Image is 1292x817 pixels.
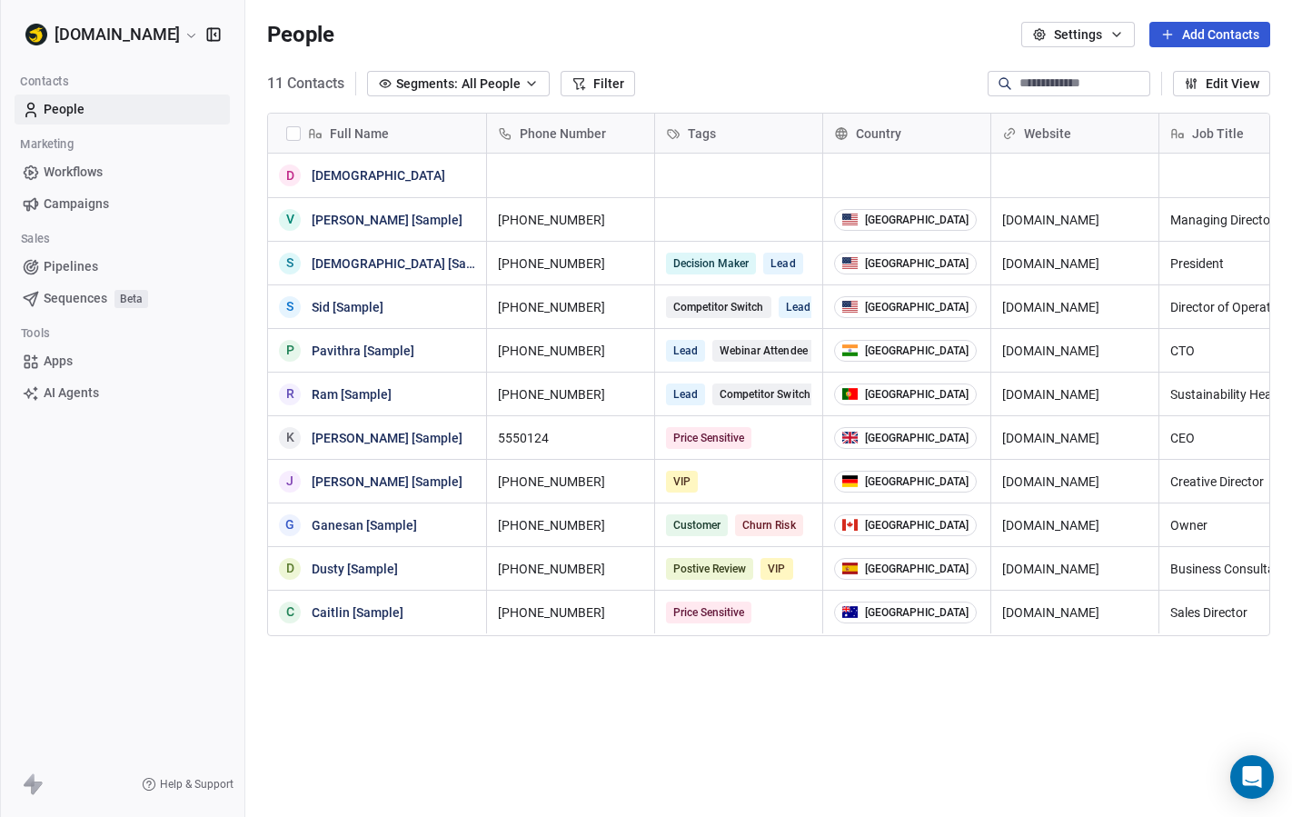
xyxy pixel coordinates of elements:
span: VIP [666,471,698,493]
span: Decision Maker [666,253,756,274]
span: [PHONE_NUMBER] [498,473,643,491]
a: [DOMAIN_NAME] [1002,300,1099,314]
button: [DOMAIN_NAME] [22,19,194,50]
span: 5550124 [498,429,643,447]
span: Tags [688,125,716,143]
a: AI Agents [15,378,230,408]
div: [GEOGRAPHIC_DATA] [865,301,969,314]
div: D [286,559,294,578]
div: G [285,515,294,534]
div: grid [268,154,487,789]
span: [PHONE_NUMBER] [498,516,643,534]
span: [DOMAIN_NAME] [55,23,180,46]
a: [DEMOGRAPHIC_DATA] [312,168,445,183]
a: Pavithra [Sample] [312,344,414,358]
a: [PERSON_NAME] [Sample] [312,431,462,445]
div: [GEOGRAPHIC_DATA] [865,519,969,532]
span: AI Agents [44,384,99,403]
span: Contacts [12,68,75,95]
a: Sid [Sample] [312,300,383,314]
span: Apps [44,352,73,371]
div: Phone Number [487,114,654,153]
a: [DOMAIN_NAME] [1002,213,1099,227]
a: Dusty [Sample] [312,562,398,576]
span: Job Title [1192,125,1244,143]
div: P [286,341,294,360]
span: Country [856,125,901,143]
a: [DOMAIN_NAME] [1002,431,1099,445]
div: S [286,297,293,316]
a: Caitlin [Sample] [312,605,403,620]
span: Help & Support [160,777,234,792]
a: Ram [Sample] [312,387,392,402]
span: Customer [666,514,728,536]
a: [PERSON_NAME] [Sample] [312,213,462,227]
span: Website [1024,125,1071,143]
span: Competitor Switch [712,384,818,405]
a: [DOMAIN_NAME] [1002,474,1099,489]
span: Beta [114,290,148,308]
div: Tags [655,114,822,153]
div: [GEOGRAPHIC_DATA] [865,606,969,619]
span: Pipelines [44,257,98,276]
span: Marketing [12,131,82,158]
span: Price Sensitive [666,602,751,623]
div: D [286,166,294,185]
span: Tools [13,320,57,347]
a: People [15,95,230,125]
span: Phone Number [520,125,606,143]
span: 11 Contacts [267,73,344,95]
span: Postive Review [666,558,753,580]
div: J [286,472,293,491]
span: Full Name [330,125,389,143]
a: Ganesan [Sample] [312,518,417,533]
span: Segments: [396,75,458,94]
div: S [286,254,293,273]
a: Help & Support [142,777,234,792]
a: Apps [15,346,230,376]
span: [PHONE_NUMBER] [498,254,643,273]
div: [GEOGRAPHIC_DATA] [865,214,969,226]
span: Workflows [44,163,103,182]
div: C [286,603,294,622]
a: [DOMAIN_NAME] [1002,562,1099,576]
a: Pipelines [15,252,230,282]
span: Competitor Switch [666,296,771,318]
span: [PHONE_NUMBER] [498,298,643,316]
a: Workflows [15,157,230,187]
a: [PERSON_NAME] [Sample] [312,474,462,489]
button: Add Contacts [1149,22,1270,47]
span: Webinar Attendee [712,340,814,362]
button: Settings [1021,22,1135,47]
a: [DOMAIN_NAME] [1002,605,1099,620]
div: [GEOGRAPHIC_DATA] [865,257,969,270]
a: [DEMOGRAPHIC_DATA] [Sample] [312,256,499,271]
span: Price Sensitive [666,427,751,449]
span: Sales [13,225,57,253]
span: [PHONE_NUMBER] [498,603,643,622]
div: Open Intercom Messenger [1230,755,1274,799]
span: [PHONE_NUMBER] [498,342,643,360]
a: [DOMAIN_NAME] [1002,518,1099,533]
div: [GEOGRAPHIC_DATA] [865,475,969,488]
div: V [286,210,294,229]
span: Lead [763,253,802,274]
button: Edit View [1173,71,1270,96]
div: Full Name [268,114,486,153]
a: SequencesBeta [15,284,230,314]
div: [GEOGRAPHIC_DATA] [865,432,969,444]
button: Filter [561,71,635,96]
span: Lead [666,384,705,405]
span: VIP [760,558,792,580]
div: Website [991,114,1158,153]
a: [DOMAIN_NAME] [1002,387,1099,402]
span: [PHONE_NUMBER] [498,385,643,404]
div: Country [823,114,990,153]
span: [PHONE_NUMBER] [498,560,643,578]
div: [GEOGRAPHIC_DATA] [865,563,969,575]
div: [GEOGRAPHIC_DATA] [865,388,969,401]
span: Sequences [44,289,107,308]
span: People [267,21,334,48]
a: [DOMAIN_NAME] [1002,344,1099,358]
span: Lead [779,296,818,318]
